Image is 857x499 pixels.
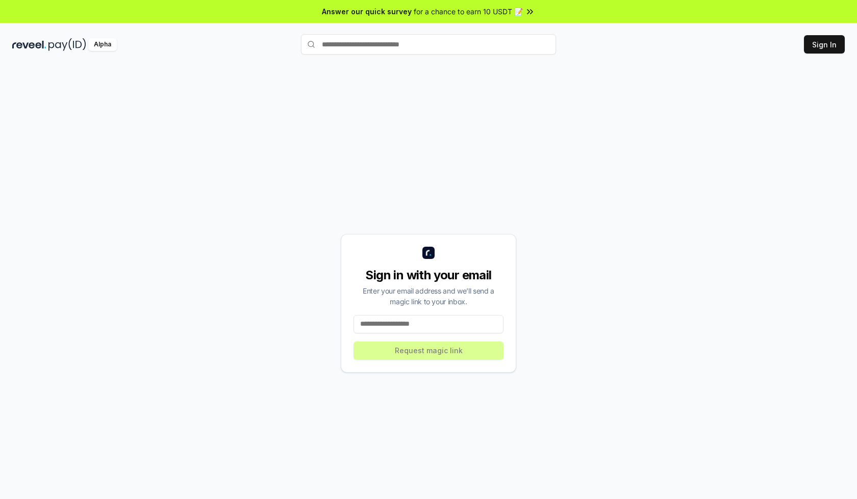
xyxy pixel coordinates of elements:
[88,38,117,51] div: Alpha
[12,38,46,51] img: reveel_dark
[422,247,435,259] img: logo_small
[354,285,503,307] div: Enter your email address and we’ll send a magic link to your inbox.
[48,38,86,51] img: pay_id
[804,35,845,54] button: Sign In
[414,6,523,17] span: for a chance to earn 10 USDT 📝
[322,6,412,17] span: Answer our quick survey
[354,267,503,283] div: Sign in with your email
